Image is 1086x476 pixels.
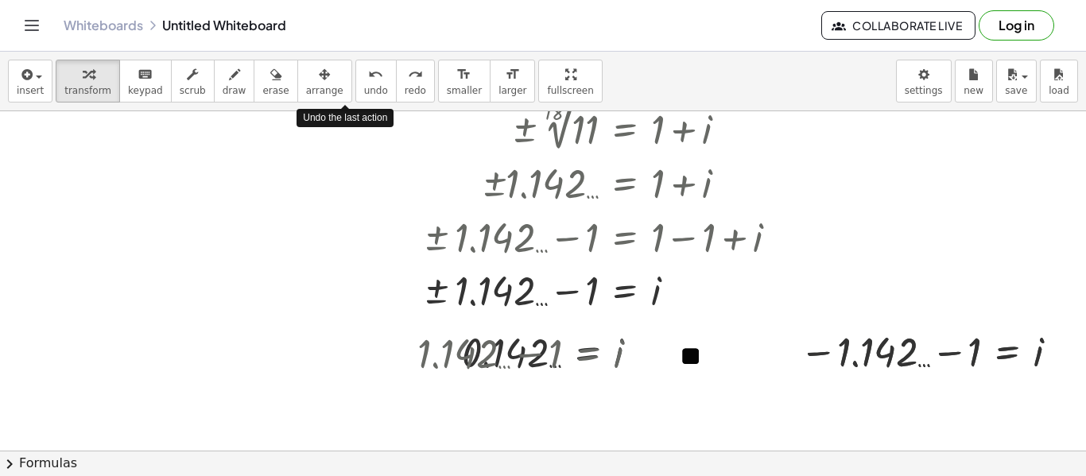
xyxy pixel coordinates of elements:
button: insert [8,60,52,103]
i: keyboard [138,65,153,84]
button: keyboardkeypad [119,60,172,103]
span: larger [498,85,526,96]
button: draw [214,60,255,103]
button: erase [254,60,297,103]
span: settings [905,85,943,96]
button: save [996,60,1037,103]
span: transform [64,85,111,96]
span: save [1005,85,1027,96]
span: fullscreen [547,85,593,96]
button: Toggle navigation [19,13,45,38]
button: undoundo [355,60,397,103]
button: arrange [297,60,352,103]
span: undo [364,85,388,96]
button: redoredo [396,60,435,103]
div: Undo the last action [297,109,394,127]
button: transform [56,60,120,103]
button: Collaborate Live [821,11,975,40]
span: load [1049,85,1069,96]
span: erase [262,85,289,96]
button: new [955,60,993,103]
button: settings [896,60,952,103]
i: format_size [505,65,520,84]
i: format_size [456,65,471,84]
a: Whiteboards [64,17,143,33]
span: redo [405,85,426,96]
i: redo [408,65,423,84]
i: undo [368,65,383,84]
button: load [1040,60,1078,103]
span: scrub [180,85,206,96]
span: draw [223,85,246,96]
button: fullscreen [538,60,602,103]
span: arrange [306,85,343,96]
span: keypad [128,85,163,96]
span: smaller [447,85,482,96]
span: new [964,85,983,96]
button: format_sizesmaller [438,60,491,103]
button: scrub [171,60,215,103]
span: insert [17,85,44,96]
button: Log in [979,10,1054,41]
span: Collaborate Live [835,18,962,33]
button: format_sizelarger [490,60,535,103]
